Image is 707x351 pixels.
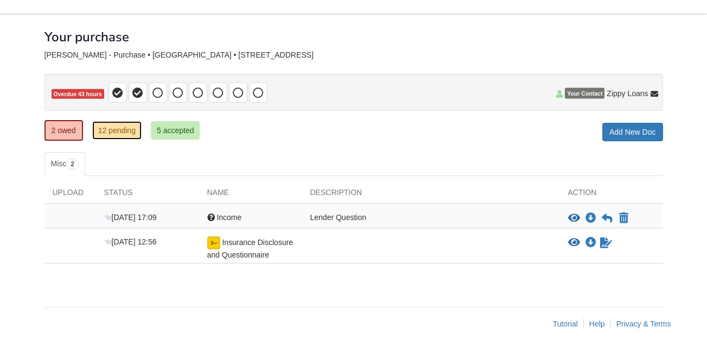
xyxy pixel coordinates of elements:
a: 12 pending [92,121,142,140]
div: Name [199,187,302,203]
a: Help [589,319,605,328]
span: Zippy Loans [607,88,648,99]
div: Upload [44,187,96,203]
span: Your Contact [565,88,604,99]
span: Income [216,213,241,222]
a: Misc [44,152,85,176]
span: Overdue 43 hours [52,89,104,99]
div: Action [560,187,663,203]
span: Insurance Disclosure and Questionnaire [207,238,294,259]
a: 2 owed [44,120,83,141]
button: View Income [568,213,580,224]
span: [DATE] 12:56 [104,237,157,246]
a: Download Income [585,214,596,223]
span: 2 [66,159,79,170]
div: Description [302,187,560,203]
span: [DATE] 17:09 [104,213,157,222]
a: Download Insurance Disclosure and Questionnaire [585,239,596,247]
button: View Insurance Disclosure and Questionnaire [568,237,580,248]
button: Declare Income not applicable [618,212,629,225]
a: Add New Doc [602,123,663,141]
div: Lender Question [302,212,560,225]
a: Privacy & Terms [616,319,671,328]
a: Waiting for your co-borrower to e-sign [599,236,613,249]
a: 5 accepted [151,121,200,140]
img: esign icon [207,236,220,249]
h1: Your purchase [44,30,129,44]
div: [PERSON_NAME] - Purchase • [GEOGRAPHIC_DATA] • [STREET_ADDRESS] [44,51,663,60]
div: Status [96,187,199,203]
a: Tutorial [553,319,578,328]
